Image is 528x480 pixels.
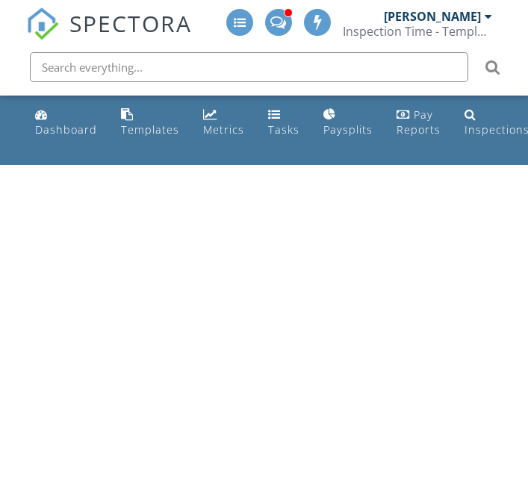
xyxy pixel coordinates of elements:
[343,24,492,39] div: Inspection Time - Temple/Waco
[268,122,299,137] div: Tasks
[115,102,185,144] a: Templates
[384,9,481,24] div: [PERSON_NAME]
[397,107,441,137] div: Pay Reports
[26,7,59,40] img: The Best Home Inspection Software - Spectora
[391,102,447,144] a: Pay Reports
[203,122,244,137] div: Metrics
[69,7,192,39] span: SPECTORA
[29,102,103,144] a: Dashboard
[317,102,379,144] a: Paysplits
[35,122,97,137] div: Dashboard
[121,122,179,137] div: Templates
[26,20,192,52] a: SPECTORA
[197,102,250,144] a: Metrics
[262,102,305,144] a: Tasks
[323,122,373,137] div: Paysplits
[30,52,468,82] input: Search everything...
